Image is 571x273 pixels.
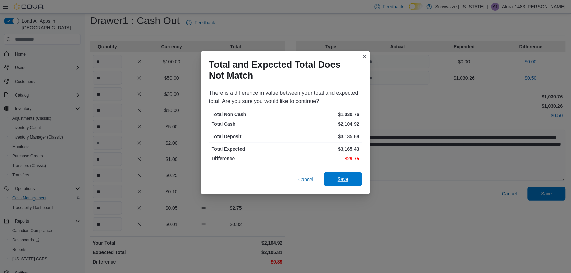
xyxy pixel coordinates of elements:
[212,155,284,162] p: Difference
[209,59,357,81] h1: Total and Expected Total Does Not Match
[298,176,313,183] span: Cancel
[338,176,348,183] span: Save
[296,173,316,186] button: Cancel
[324,172,362,186] button: Save
[361,52,369,61] button: Closes this modal window
[209,89,362,105] div: There is a difference in value between your total and expected total. Are you sure you would like...
[212,133,284,140] p: Total Deposit
[287,133,359,140] p: $3,135.68
[212,121,284,127] p: Total Cash
[212,111,284,118] p: Total Non Cash
[287,121,359,127] p: $2,104.92
[287,146,359,152] p: $3,165.43
[212,146,284,152] p: Total Expected
[287,155,359,162] p: -$29.75
[287,111,359,118] p: $1,030.76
